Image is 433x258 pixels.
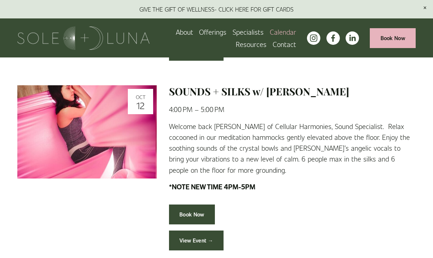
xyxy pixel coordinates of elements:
[370,28,416,48] a: Book Now
[273,38,296,50] a: Contact
[17,26,150,50] img: Sole + Luna
[270,26,296,38] a: Calendar
[169,105,192,113] time: 4:00 PM
[130,94,151,99] div: Oct
[169,182,255,191] strong: *NOTE NEW TIME 4PM-5PM
[307,31,320,45] a: instagram-unauth
[130,100,151,110] div: 12
[169,121,416,175] p: Welcome back [PERSON_NAME] of Cellular Harmonies, Sound Specialist. Relax cocooned in our meditat...
[17,85,157,179] img: SOUNDS + SILKS w/ Marian McNair
[346,31,359,45] a: LinkedIn
[326,31,340,45] a: facebook-unauth
[236,39,267,50] span: Resources
[201,105,224,113] time: 5:00 PM
[169,85,349,98] a: SOUNDS + SILKS w/ [PERSON_NAME]
[176,26,193,38] a: About
[236,38,267,50] a: folder dropdown
[199,26,226,37] span: Offerings
[233,26,264,38] a: Specialists
[169,231,224,250] a: View Event →
[199,26,226,38] a: folder dropdown
[169,205,215,224] a: Book Now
